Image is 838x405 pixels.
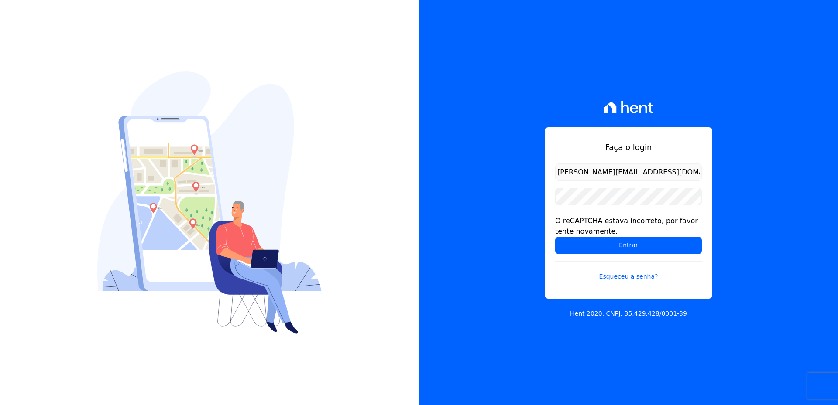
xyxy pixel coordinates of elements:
a: Esqueceu a senha? [555,261,702,281]
input: Entrar [555,237,702,254]
div: O reCAPTCHA estava incorreto, por favor tente novamente. [555,216,702,237]
h1: Faça o login [555,141,702,153]
input: Email [555,163,702,181]
p: Hent 2020. CNPJ: 35.429.428/0001-39 [570,309,687,318]
img: Login [97,71,322,334]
